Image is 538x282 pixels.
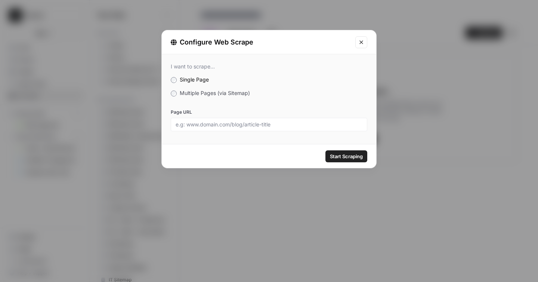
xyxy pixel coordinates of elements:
div: I want to scrape... [171,63,367,70]
span: Single Page [180,76,209,83]
input: Multiple Pages (via Sitemap) [171,91,177,96]
button: Start Scraping [325,150,367,162]
span: Multiple Pages (via Sitemap) [180,90,250,96]
button: Close modal [355,36,367,48]
input: e.g: www.domain.com/blog/article-title [176,121,362,128]
div: Configure Web Scrape [171,37,351,47]
label: Page URL [171,109,367,116]
span: Start Scraping [330,153,363,160]
input: Single Page [171,77,177,83]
